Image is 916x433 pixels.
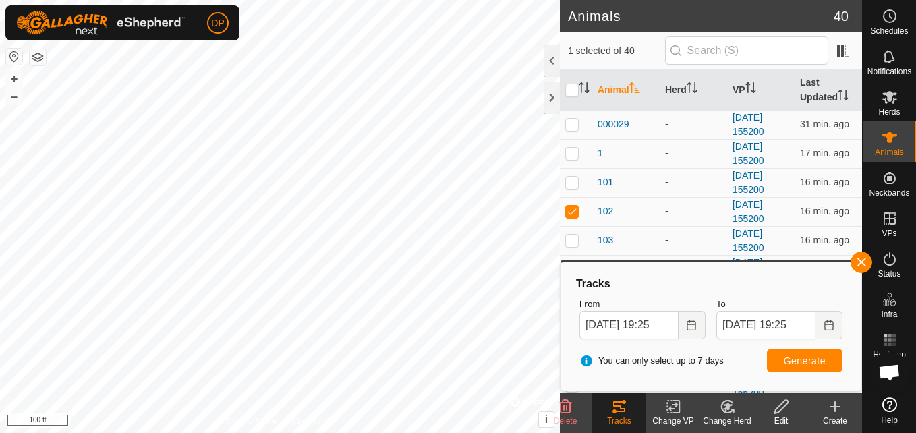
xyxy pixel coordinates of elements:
[733,228,764,253] a: [DATE] 155200
[881,310,897,318] span: Infra
[16,11,185,35] img: Gallagher Logo
[716,297,842,311] label: To
[579,297,706,311] label: From
[598,233,613,248] span: 103
[227,415,277,428] a: Privacy Policy
[592,70,660,111] th: Animal
[660,70,727,111] th: Herd
[733,257,764,282] a: [DATE] 155200
[733,170,764,195] a: [DATE] 155200
[30,49,46,65] button: Map Layers
[665,233,722,248] div: -
[800,177,849,187] span: Sep 13, 2025, 7:08 PM
[784,355,826,366] span: Generate
[211,16,224,30] span: DP
[545,413,548,425] span: i
[6,88,22,105] button: –
[539,412,554,427] button: i
[875,148,904,156] span: Animals
[592,415,646,427] div: Tracks
[800,235,849,246] span: Sep 13, 2025, 7:08 PM
[733,112,764,137] a: [DATE] 155200
[6,49,22,65] button: Reset Map
[870,27,908,35] span: Schedules
[554,416,577,426] span: Delete
[568,44,665,58] span: 1 selected of 40
[568,8,834,24] h2: Animals
[293,415,333,428] a: Contact Us
[800,119,849,129] span: Sep 13, 2025, 6:53 PM
[629,84,640,95] p-sorticon: Activate to sort
[882,229,896,237] span: VPs
[754,415,808,427] div: Edit
[646,415,700,427] div: Change VP
[665,175,722,190] div: -
[800,148,849,158] span: Sep 13, 2025, 7:08 PM
[869,352,910,393] div: Open chat
[745,84,756,95] p-sorticon: Activate to sort
[687,84,697,95] p-sorticon: Activate to sort
[878,270,900,278] span: Status
[598,204,613,219] span: 102
[878,108,900,116] span: Herds
[727,70,795,111] th: VP
[665,146,722,161] div: -
[834,6,849,26] span: 40
[808,415,862,427] div: Create
[579,84,590,95] p-sorticon: Activate to sort
[767,349,842,372] button: Generate
[579,354,724,368] span: You can only select up to 7 days
[733,199,764,224] a: [DATE] 155200
[574,276,848,292] div: Tracks
[679,311,706,339] button: Choose Date
[665,117,722,132] div: -
[6,71,22,87] button: +
[598,117,629,132] span: 000029
[598,146,603,161] span: 1
[800,206,849,216] span: Sep 13, 2025, 7:08 PM
[598,175,613,190] span: 101
[700,415,754,427] div: Change Herd
[665,204,722,219] div: -
[795,70,862,111] th: Last Updated
[863,392,916,430] a: Help
[665,36,828,65] input: Search (S)
[838,92,849,103] p-sorticon: Activate to sort
[815,311,842,339] button: Choose Date
[869,189,909,197] span: Neckbands
[867,67,911,76] span: Notifications
[881,416,898,424] span: Help
[873,351,906,359] span: Heatmap
[733,141,764,166] a: [DATE] 155200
